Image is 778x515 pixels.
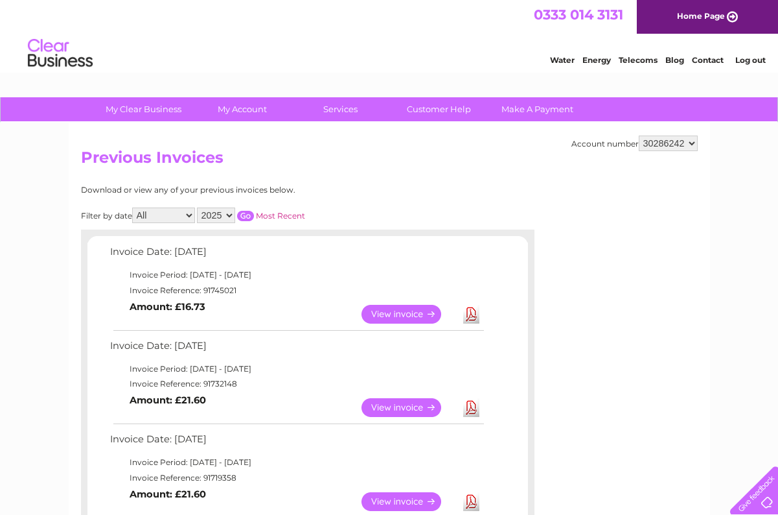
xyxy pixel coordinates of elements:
td: Invoice Period: [DATE] - [DATE] [107,267,486,283]
td: Invoice Reference: 91745021 [107,283,486,298]
a: Telecoms [619,55,658,65]
div: Account number [571,136,698,151]
b: Amount: £21.60 [130,488,206,500]
td: Invoice Reference: 91732148 [107,376,486,392]
b: Amount: £21.60 [130,394,206,406]
a: Most Recent [256,211,305,221]
a: View [361,398,457,417]
a: Water [550,55,575,65]
a: Customer Help [385,97,492,121]
h2: Previous Invoices [81,149,698,173]
a: View [361,305,457,324]
a: Energy [582,55,611,65]
td: Invoice Reference: 91719358 [107,470,486,486]
b: Amount: £16.73 [130,301,205,313]
td: Invoice Date: [DATE] [107,243,486,267]
a: My Account [189,97,295,121]
td: Invoice Period: [DATE] - [DATE] [107,361,486,377]
a: Download [463,305,479,324]
a: Contact [692,55,724,65]
img: logo.png [27,34,93,73]
td: Invoice Date: [DATE] [107,431,486,455]
a: Make A Payment [484,97,591,121]
a: Services [287,97,394,121]
a: View [361,492,457,511]
div: Filter by date [81,208,421,223]
a: Log out [735,55,766,65]
a: Download [463,398,479,417]
td: Invoice Date: [DATE] [107,337,486,361]
a: Blog [665,55,684,65]
div: Clear Business is a trading name of Verastar Limited (registered in [GEOGRAPHIC_DATA] No. 3667643... [84,7,696,63]
a: My Clear Business [90,97,197,121]
a: 0333 014 3131 [534,6,623,23]
a: Download [463,492,479,511]
td: Invoice Period: [DATE] - [DATE] [107,455,486,470]
div: Download or view any of your previous invoices below. [81,186,421,195]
